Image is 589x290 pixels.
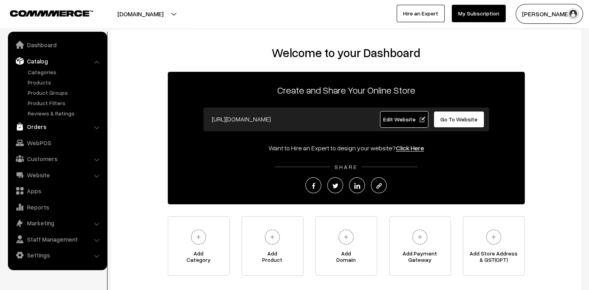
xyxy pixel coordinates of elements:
[483,226,505,248] img: plus.svg
[10,232,104,246] a: Staff Management
[409,226,431,248] img: plus.svg
[396,144,424,152] a: Click Here
[10,119,104,134] a: Orders
[389,250,451,266] span: Add Payment Gateway
[261,226,283,248] img: plus.svg
[10,248,104,262] a: Settings
[463,216,525,276] a: Add Store Address& GST(OPT)
[10,152,104,166] a: Customers
[10,38,104,52] a: Dashboard
[10,168,104,182] a: Website
[242,216,303,276] a: AddProduct
[10,216,104,230] a: Marketing
[119,46,573,60] h2: Welcome to your Dashboard
[10,200,104,214] a: Reports
[315,216,377,276] a: AddDomain
[316,250,377,266] span: Add Domain
[168,143,525,153] div: Want to Hire an Expert to design your website?
[335,226,357,248] img: plus.svg
[463,250,524,266] span: Add Store Address & GST(OPT)
[567,8,579,20] img: user
[90,4,191,24] button: [DOMAIN_NAME]
[383,116,425,123] span: Edit Website
[380,111,428,128] a: Edit Website
[168,250,229,266] span: Add Category
[26,68,104,76] a: Categories
[26,109,104,117] a: Reviews & Ratings
[452,5,506,22] a: My Subscription
[434,111,485,128] a: Go To Website
[516,4,583,24] button: [PERSON_NAME]…
[26,99,104,107] a: Product Filters
[242,250,303,266] span: Add Product
[10,8,79,17] a: COMMMERCE
[330,163,362,170] span: SHARE
[397,5,445,22] a: Hire an Expert
[440,116,478,123] span: Go To Website
[168,216,230,276] a: AddCategory
[26,88,104,97] a: Product Groups
[10,136,104,150] a: WebPOS
[10,54,104,68] a: Catalog
[168,83,525,97] p: Create and Share Your Online Store
[26,78,104,86] a: Products
[10,184,104,198] a: Apps
[188,226,209,248] img: plus.svg
[389,216,451,276] a: Add PaymentGateway
[10,10,93,16] img: COMMMERCE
